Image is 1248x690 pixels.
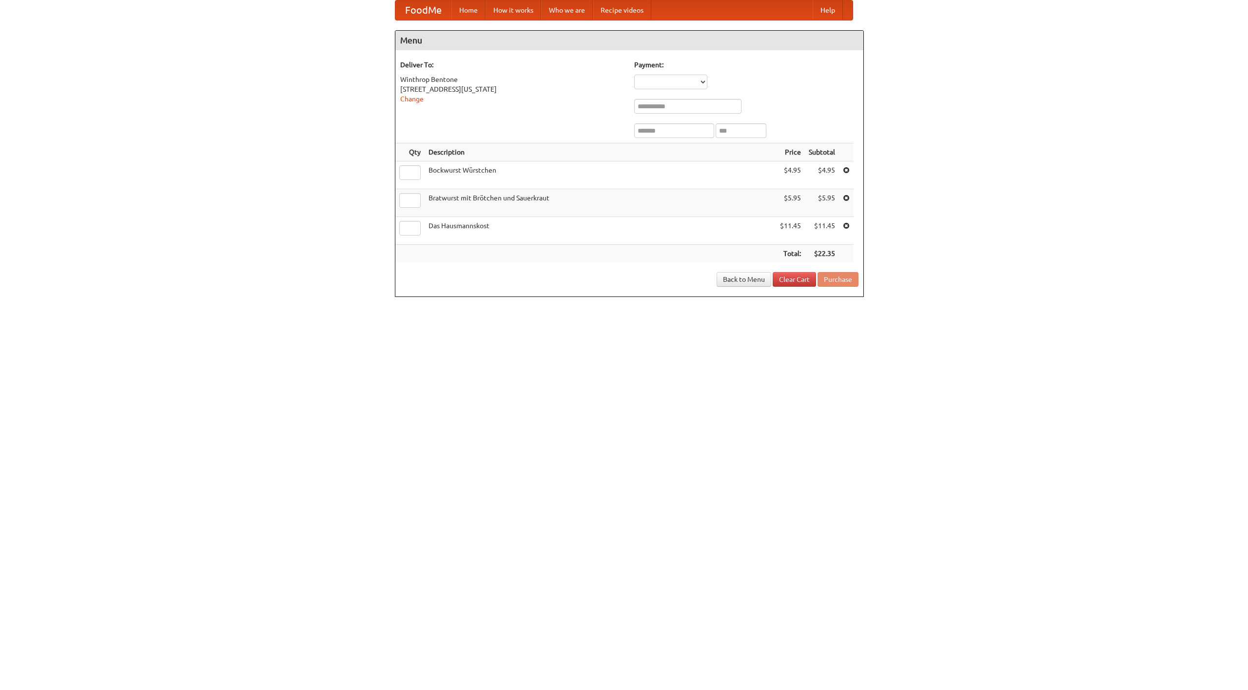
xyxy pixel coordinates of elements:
[717,272,771,287] a: Back to Menu
[395,143,425,161] th: Qty
[593,0,651,20] a: Recipe videos
[395,0,451,20] a: FoodMe
[634,60,858,70] h5: Payment:
[805,189,839,217] td: $5.95
[400,75,624,84] div: Winthrop Bentone
[805,217,839,245] td: $11.45
[425,189,776,217] td: Bratwurst mit Brötchen und Sauerkraut
[425,161,776,189] td: Bockwurst Würstchen
[813,0,843,20] a: Help
[776,161,805,189] td: $4.95
[805,143,839,161] th: Subtotal
[400,95,424,103] a: Change
[805,161,839,189] td: $4.95
[400,60,624,70] h5: Deliver To:
[395,31,863,50] h4: Menu
[805,245,839,263] th: $22.35
[451,0,486,20] a: Home
[776,143,805,161] th: Price
[773,272,816,287] a: Clear Cart
[425,143,776,161] th: Description
[776,245,805,263] th: Total:
[776,189,805,217] td: $5.95
[818,272,858,287] button: Purchase
[400,84,624,94] div: [STREET_ADDRESS][US_STATE]
[486,0,541,20] a: How it works
[425,217,776,245] td: Das Hausmannskost
[541,0,593,20] a: Who we are
[776,217,805,245] td: $11.45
